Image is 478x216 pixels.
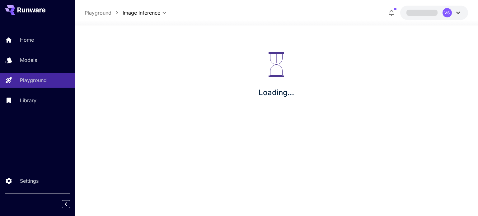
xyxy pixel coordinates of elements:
nav: breadcrumb [85,9,123,16]
span: Image Inference [123,9,160,16]
p: Library [20,97,36,104]
p: Home [20,36,34,44]
div: VS [443,8,452,17]
p: Settings [20,177,39,185]
a: Playground [85,9,111,16]
p: Playground [20,76,47,84]
button: VS [400,6,468,20]
p: Models [20,56,37,64]
button: Collapse sidebar [62,200,70,208]
div: Collapse sidebar [67,199,75,210]
p: Loading... [259,87,294,98]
